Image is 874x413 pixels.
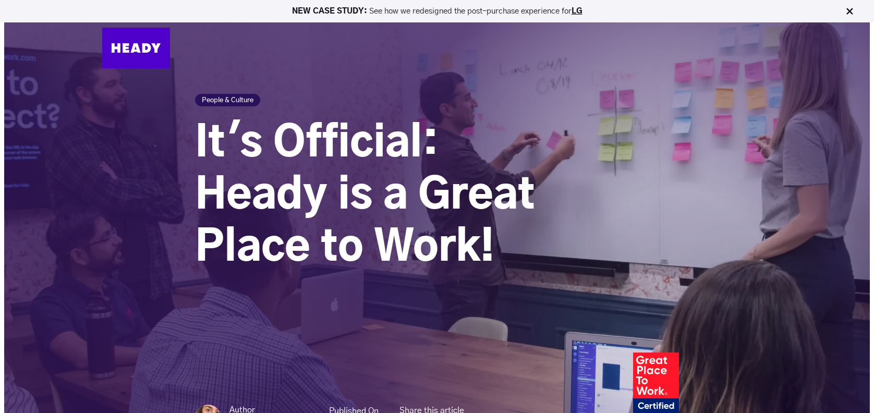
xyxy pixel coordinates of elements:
a: LG [572,7,582,15]
div: Navigation Menu [180,35,772,60]
a: People & Culture [195,94,260,106]
p: See how we redesigned the post-purchase experience for [5,7,869,15]
img: Close Bar [844,6,855,17]
strong: NEW CASE STUDY: [292,7,369,15]
span: It's Official: Heady is a Great Place to Work! [195,123,535,269]
img: Heady_Logo_Web-01 (1) [102,28,170,68]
